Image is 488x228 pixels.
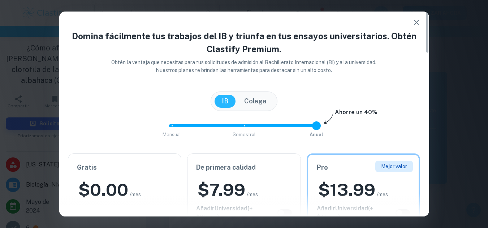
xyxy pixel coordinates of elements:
font: /mes [247,192,258,197]
font: IB [222,97,228,105]
font: /mes [130,192,141,197]
font: De primera calidad [196,164,256,171]
font: Obtén la ventaja que necesitas para tus solicitudes de admisión al Bachillerato Internacional (BI... [111,59,376,73]
font: Domina fácilmente tus trabajos del IB y triunfa en tus ensayos universitarios. Obtén Clastify Pre... [72,31,416,54]
font: 0.00 [90,179,128,200]
font: Ahorre un 40% [335,109,377,116]
font: Mejor valor [381,164,407,169]
font: $ [78,179,90,200]
font: /mes [377,192,388,197]
font: Mensual [163,132,181,137]
font: Colega [244,97,266,105]
font: Anual [310,132,323,137]
font: 7.99 [209,179,245,200]
font: $ [318,179,330,200]
font: $ [198,179,209,200]
font: Gratis [77,164,97,171]
img: subscription-arrow.svg [324,112,333,125]
font: 13.99 [330,179,375,200]
font: Semestral [233,132,256,137]
font: Pro [317,164,328,171]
